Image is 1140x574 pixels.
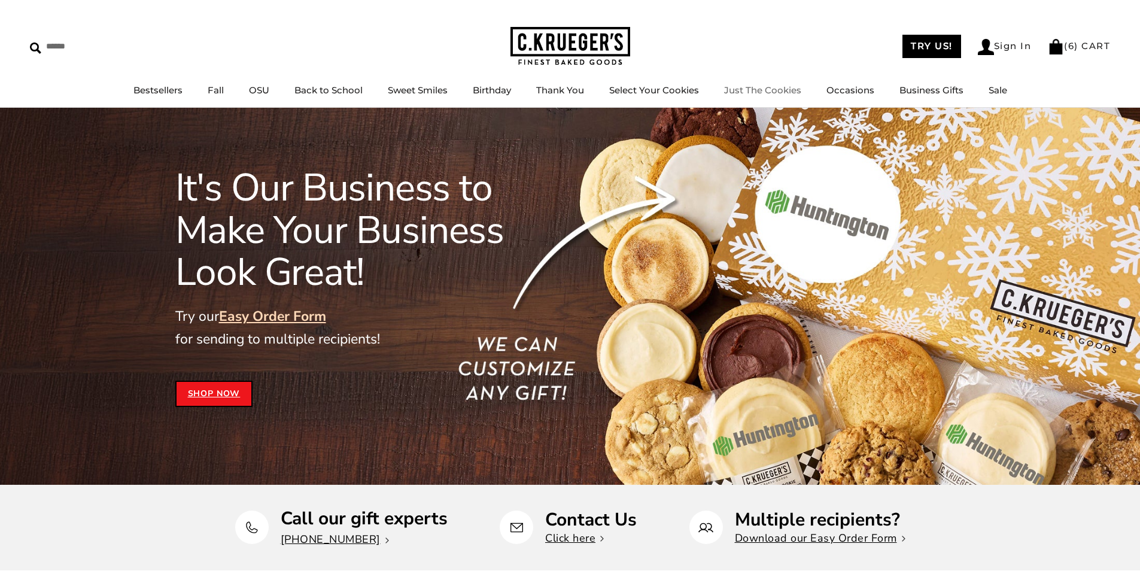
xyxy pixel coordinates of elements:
a: OSU [249,84,269,96]
h1: It's Our Business to Make Your Business Look Great! [175,167,556,293]
a: TRY US! [902,35,961,58]
a: Business Gifts [899,84,963,96]
a: (6) CART [1048,40,1110,51]
p: Call our gift experts [281,509,448,528]
a: Bestsellers [133,84,183,96]
a: Download our Easy Order Form [735,531,905,545]
a: Shop Now [175,381,253,407]
a: Thank You [536,84,584,96]
p: Try our for sending to multiple recipients! [175,305,556,351]
a: Easy Order Form [219,307,326,326]
a: Occasions [826,84,874,96]
img: Bag [1048,39,1064,54]
img: Multiple recipients? [698,520,713,535]
span: 6 [1068,40,1075,51]
img: Contact Us [509,520,524,535]
img: Search [30,42,41,54]
a: Click here [545,531,604,545]
a: Birthday [473,84,511,96]
img: Call our gift experts [244,520,259,535]
img: C.KRUEGER'S [510,27,630,66]
a: Fall [208,84,224,96]
a: [PHONE_NUMBER] [281,532,389,546]
a: Sale [989,84,1007,96]
a: Just The Cookies [724,84,801,96]
a: Select Your Cookies [609,84,699,96]
img: Account [978,39,994,55]
a: Sign In [978,39,1032,55]
a: Back to School [294,84,363,96]
p: Multiple recipients? [735,511,905,529]
input: Search [30,37,172,56]
a: Sweet Smiles [388,84,448,96]
p: Contact Us [545,511,637,529]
